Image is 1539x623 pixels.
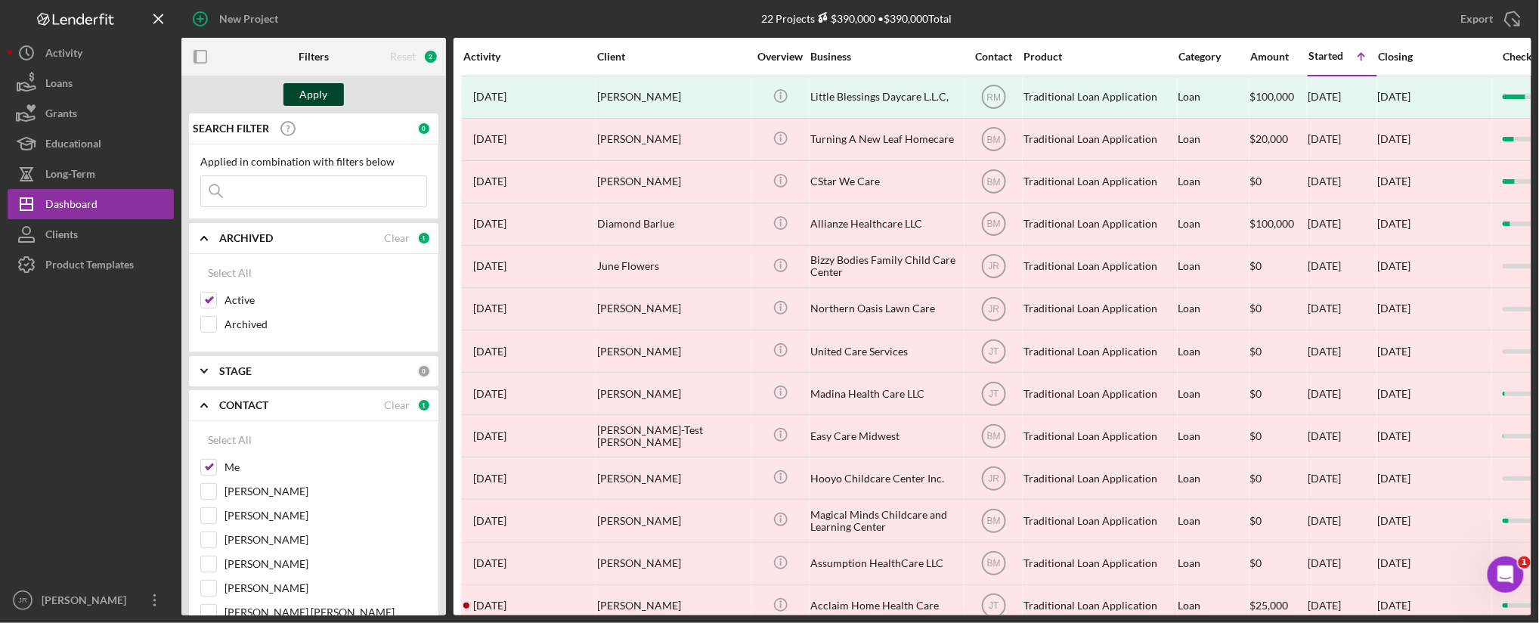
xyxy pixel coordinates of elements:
div: Loan [1178,204,1249,244]
div: Bizzy Bodies Family Child Care Center [810,246,961,287]
button: Activity [8,38,174,68]
time: 2024-05-13 18:20 [473,91,506,103]
div: Easy Care Midwest [810,416,961,456]
time: [DATE] [1378,132,1411,145]
a: Dashboard [8,189,174,219]
time: 2024-06-24 22:35 [473,388,506,400]
div: New Project [219,4,278,34]
span: 1 [1519,556,1531,569]
div: [DATE] [1308,246,1376,287]
div: [PERSON_NAME]-Test [PERSON_NAME] [597,416,748,456]
time: 2024-10-16 16:31 [473,600,506,612]
div: Traditional Loan Application [1023,162,1175,202]
time: [DATE] [1378,175,1411,188]
div: Traditional Loan Application [1023,373,1175,414]
div: $0 [1250,416,1307,456]
div: 22 Projects • $390,000 Total [761,12,952,25]
div: [DATE] [1308,544,1376,584]
div: Product [1023,51,1175,63]
div: $390,000 [815,12,875,25]
button: Apply [283,83,344,106]
div: Select All [208,425,252,455]
text: JT [989,601,999,612]
div: [DATE] [1308,77,1376,117]
div: Traditional Loan Application [1023,246,1175,287]
time: [DATE] [1378,387,1411,400]
time: [DATE] [1378,556,1411,569]
label: [PERSON_NAME] [225,581,427,596]
div: Category [1178,51,1249,63]
div: [PERSON_NAME] [38,585,136,619]
div: [PERSON_NAME] [597,289,748,329]
div: [PERSON_NAME] [597,119,748,160]
time: 2024-03-15 03:12 [473,133,506,145]
time: [DATE] [1378,302,1411,315]
div: Loan [1178,77,1249,117]
div: Loan [1178,162,1249,202]
div: Loan [1178,373,1249,414]
div: Select All [208,258,252,288]
button: Clients [8,219,174,250]
div: Long-Term [45,159,95,193]
b: STAGE [219,365,252,377]
div: Loan [1178,544,1249,584]
div: Clear [384,232,410,244]
b: Filters [299,51,329,63]
div: Traditional Loan Application [1023,458,1175,498]
div: Educational [45,129,101,163]
div: 2 [423,49,438,64]
div: [PERSON_NAME] [597,544,748,584]
a: Grants [8,98,174,129]
div: Contact [965,51,1022,63]
div: Northern Oasis Lawn Care [810,289,961,329]
div: [DATE] [1308,416,1376,456]
div: $0 [1250,373,1307,414]
div: Traditional Loan Application [1023,331,1175,371]
div: $100,000 [1250,204,1307,244]
iframe: Intercom live chat [1488,556,1524,593]
text: BM [987,177,1001,188]
div: Product Templates [45,250,134,284]
div: Traditional Loan Application [1023,119,1175,160]
time: [DATE] [1378,345,1411,358]
div: Little Blessings Daycare L.L.C, [810,77,961,117]
time: [DATE] [1378,429,1411,442]
div: Hooyo Childcare Center Inc. [810,458,961,498]
time: 2024-09-18 05:40 [473,557,506,569]
div: Traditional Loan Application [1023,501,1175,541]
div: $0 [1250,501,1307,541]
div: Client [597,51,748,63]
div: $0 [1250,246,1307,287]
div: $20,000 [1250,119,1307,160]
div: [DATE] [1308,331,1376,371]
text: JT [989,389,999,399]
time: 2024-07-01 19:37 [473,346,506,358]
div: [PERSON_NAME] [597,162,748,202]
time: [DATE] [1378,472,1411,485]
b: ARCHIVED [219,232,273,244]
label: [PERSON_NAME] [225,484,427,499]
text: BM [987,219,1001,230]
div: [DATE] [1308,373,1376,414]
div: $0 [1250,331,1307,371]
time: [DATE] [1378,514,1411,527]
div: [DATE] [1308,458,1376,498]
div: $0 [1250,162,1307,202]
label: Archived [225,317,427,332]
div: Overview [752,51,809,63]
a: Product Templates [8,250,174,280]
div: Clear [384,399,410,411]
label: [PERSON_NAME] [225,532,427,547]
div: Diamond Barlue [597,204,748,244]
label: [PERSON_NAME] [PERSON_NAME] [225,605,427,620]
text: RM [986,92,1001,103]
div: Apply [300,83,328,106]
time: 2024-07-26 01:02 [473,473,506,485]
div: June Flowers [597,246,748,287]
label: [PERSON_NAME] [225,508,427,523]
text: JT [989,346,999,357]
div: United Care Services [810,331,961,371]
text: BM [987,135,1001,145]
